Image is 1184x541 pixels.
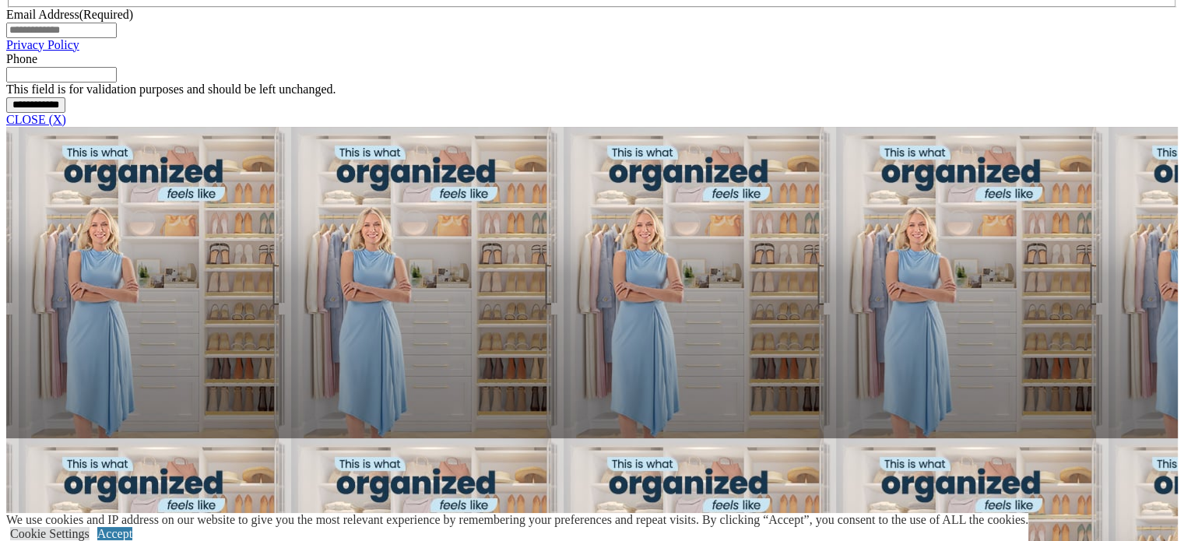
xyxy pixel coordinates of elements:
a: Accept [97,527,132,540]
div: We use cookies and IP address on our website to give you the most relevant experience by remember... [6,513,1028,527]
a: Cookie Settings [10,527,90,540]
a: Privacy Policy [6,38,79,51]
label: Phone [6,52,37,65]
label: Email Address [6,8,133,21]
a: CLOSE (X) [6,113,66,126]
span: (Required) [79,8,133,21]
div: This field is for validation purposes and should be left unchanged. [6,83,1178,97]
